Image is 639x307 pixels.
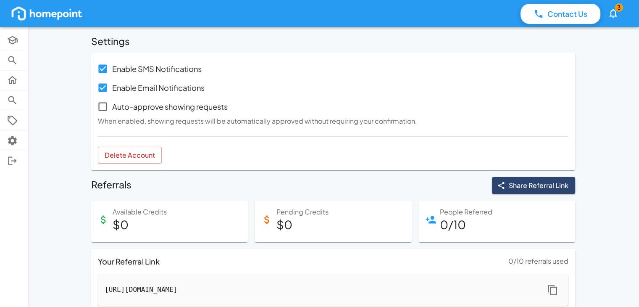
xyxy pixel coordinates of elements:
p: When enabled, showing requests will be automatically approved without requiring your confirmation. [98,116,568,126]
p: Available Credits [113,207,167,217]
button: Copy to clipboard [544,281,562,299]
button: Delete Account [98,147,162,164]
p: Pending Credits [276,207,329,217]
span: Enable Email Notifications [112,82,205,93]
button: Share Referral Link [492,177,575,194]
h6: Settings [91,34,130,49]
p: Contact Us [547,8,587,19]
span: Auto-approve showing requests [112,101,228,112]
button: 3 [604,3,622,24]
p: [URL][DOMAIN_NAME] [105,285,177,295]
span: 3 [615,3,623,12]
h5: 0 /10 [440,217,492,233]
h5: $ 0 [276,217,329,233]
img: homepoint_logo_white.png [10,5,84,22]
span: Enable SMS Notifications [112,63,202,74]
h6: Referrals [91,177,131,194]
h5: $ 0 [113,217,167,233]
p: Your Referral Link [98,256,160,267]
p: 0 /10 referrals used [508,257,568,266]
p: People Referred [440,207,492,217]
